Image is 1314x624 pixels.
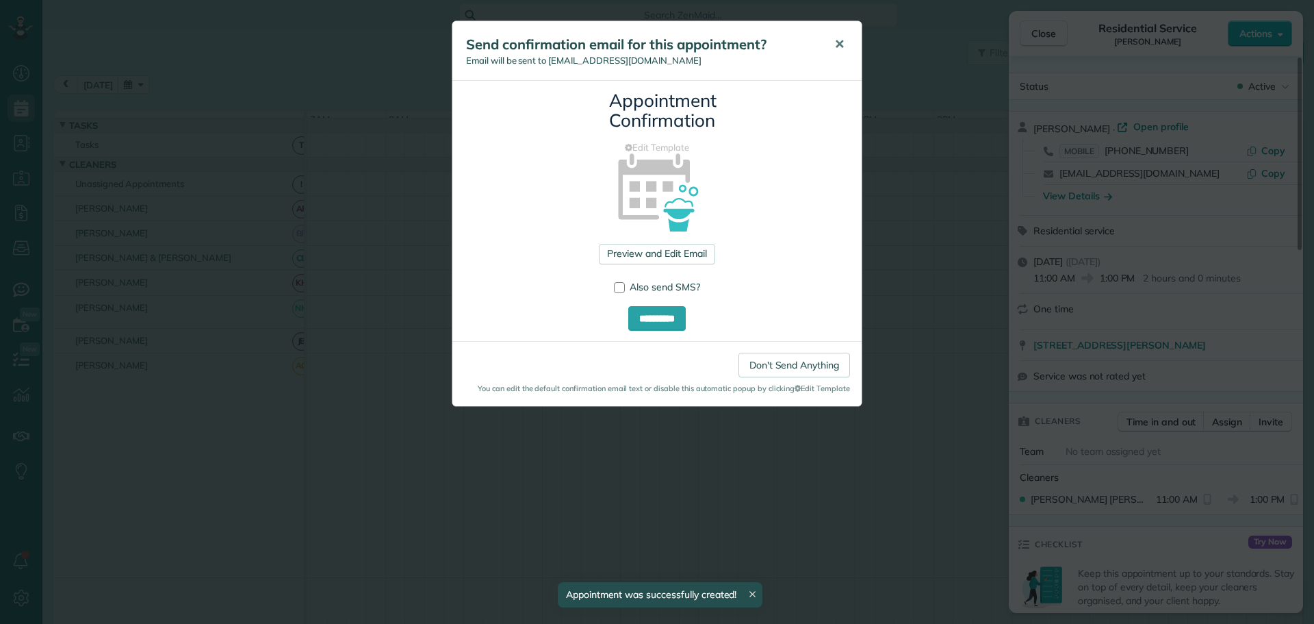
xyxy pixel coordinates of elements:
span: Also send SMS? [630,281,700,293]
span: Email will be sent to [EMAIL_ADDRESS][DOMAIN_NAME] [466,55,701,66]
a: Don't Send Anything [738,353,850,377]
h5: Send confirmation email for this appointment? [466,35,815,54]
div: Appointment was successfully created! [558,582,763,608]
h3: Appointment Confirmation [609,91,705,130]
small: You can edit the default confirmation email text or disable this automatic popup by clicking Edit... [464,383,850,394]
a: Preview and Edit Email [599,244,714,264]
span: ✕ [834,36,845,52]
img: appointment_confirmation_icon-141e34405f88b12ade42628e8c248340957700ab75a12ae832a8710e9b578dc5.png [596,129,719,252]
a: Edit Template [463,141,851,154]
